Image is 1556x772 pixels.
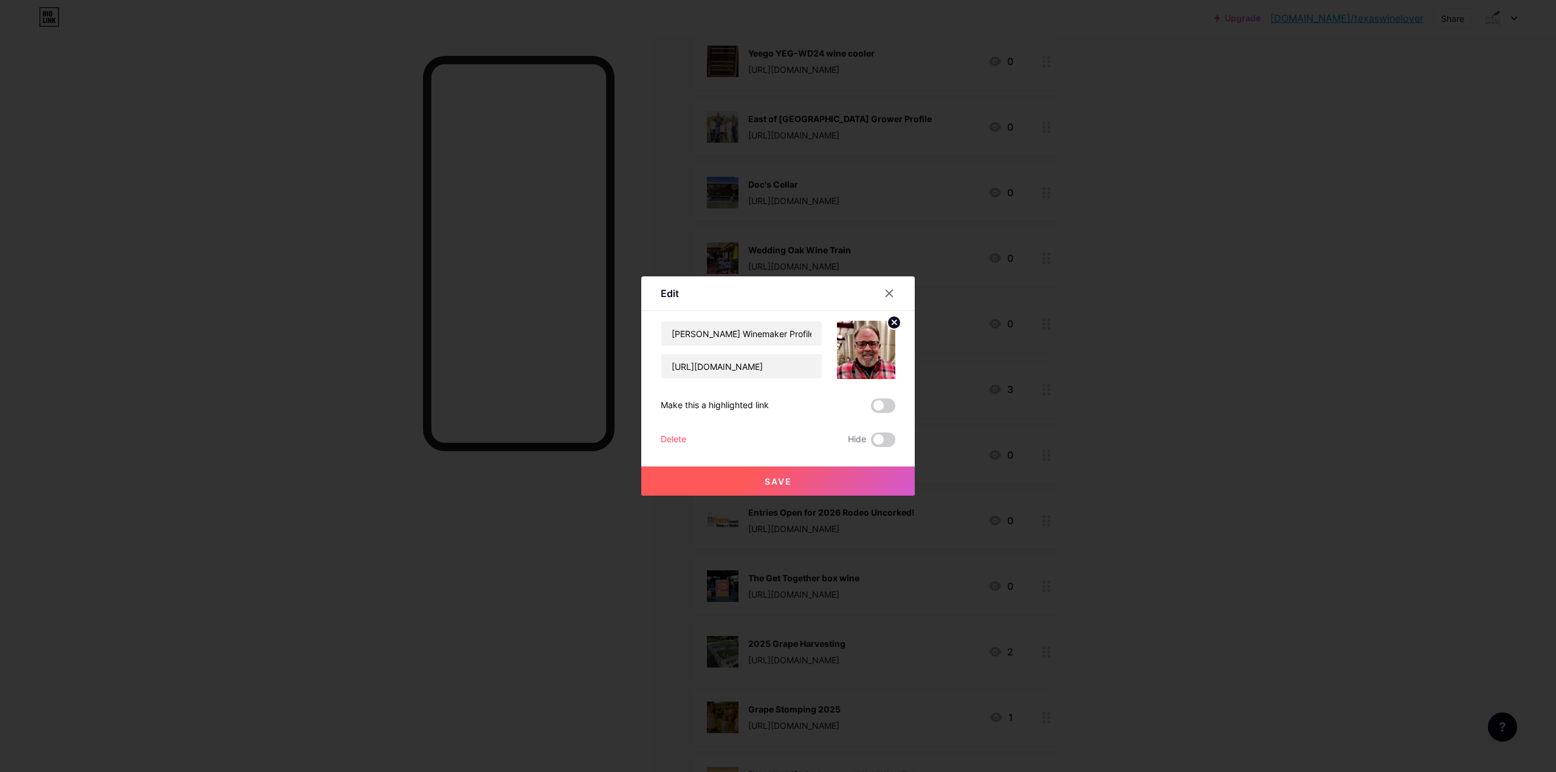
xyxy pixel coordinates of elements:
[661,321,822,346] input: Title
[848,432,866,447] span: Hide
[661,286,679,301] div: Edit
[641,466,915,496] button: Save
[661,432,686,447] div: Delete
[661,398,769,413] div: Make this a highlighted link
[661,354,822,378] input: URL
[837,321,895,379] img: link_thumbnail
[765,476,792,487] span: Save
